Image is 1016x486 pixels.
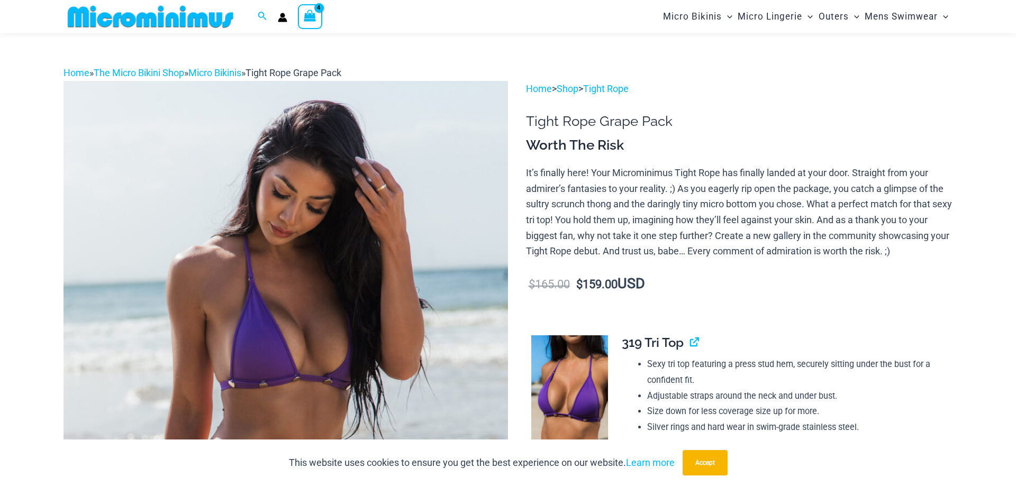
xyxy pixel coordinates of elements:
[819,3,849,30] span: Outers
[816,3,862,30] a: OutersMenu ToggleMenu Toggle
[660,3,735,30] a: Micro BikinisMenu ToggleMenu Toggle
[529,278,570,291] bdi: 165.00
[647,356,944,388] li: Sexy tri top featuring a press stud hem, securely sitting under the bust for a confident fit.
[576,278,583,291] span: $
[246,67,341,78] span: Tight Rope Grape Pack
[862,3,951,30] a: Mens SwimwearMenu ToggleMenu Toggle
[526,83,552,94] a: Home
[63,5,238,29] img: MM SHOP LOGO FLAT
[938,3,948,30] span: Menu Toggle
[576,278,618,291] bdi: 159.00
[278,13,287,22] a: Account icon link
[531,335,608,451] img: Tight Rope Grape 319 Tri Top
[94,67,184,78] a: The Micro Bikini Shop
[526,136,952,154] h3: Worth The Risk
[63,67,341,78] span: » » »
[622,335,684,350] span: 319 Tri Top
[647,404,944,419] li: Size down for less coverage size up for more.
[626,457,675,468] a: Learn more
[526,276,952,292] p: USD
[529,278,535,291] span: $
[289,455,675,471] p: This website uses cookies to ensure you get the best experience on our website.
[738,3,802,30] span: Micro Lingerie
[647,388,944,404] li: Adjustable straps around the neck and under bust.
[849,3,859,30] span: Menu Toggle
[63,67,89,78] a: Home
[583,83,629,94] a: Tight Rope
[802,3,813,30] span: Menu Toggle
[683,450,728,475] button: Accept
[557,83,578,94] a: Shop
[659,2,952,32] nav: Site Navigation
[298,4,322,29] a: View Shopping Cart, 4 items
[188,67,241,78] a: Micro Bikinis
[526,81,952,97] p: > >
[865,3,938,30] span: Mens Swimwear
[526,165,952,259] p: It’s finally here! Your Microminimus Tight Rope has finally landed at your door. Straight from yo...
[663,3,722,30] span: Micro Bikinis
[722,3,732,30] span: Menu Toggle
[735,3,815,30] a: Micro LingerieMenu ToggleMenu Toggle
[647,419,944,435] li: Silver rings and hard wear in swim-grade stainless steel.
[258,10,267,23] a: Search icon link
[526,113,952,130] h1: Tight Rope Grape Pack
